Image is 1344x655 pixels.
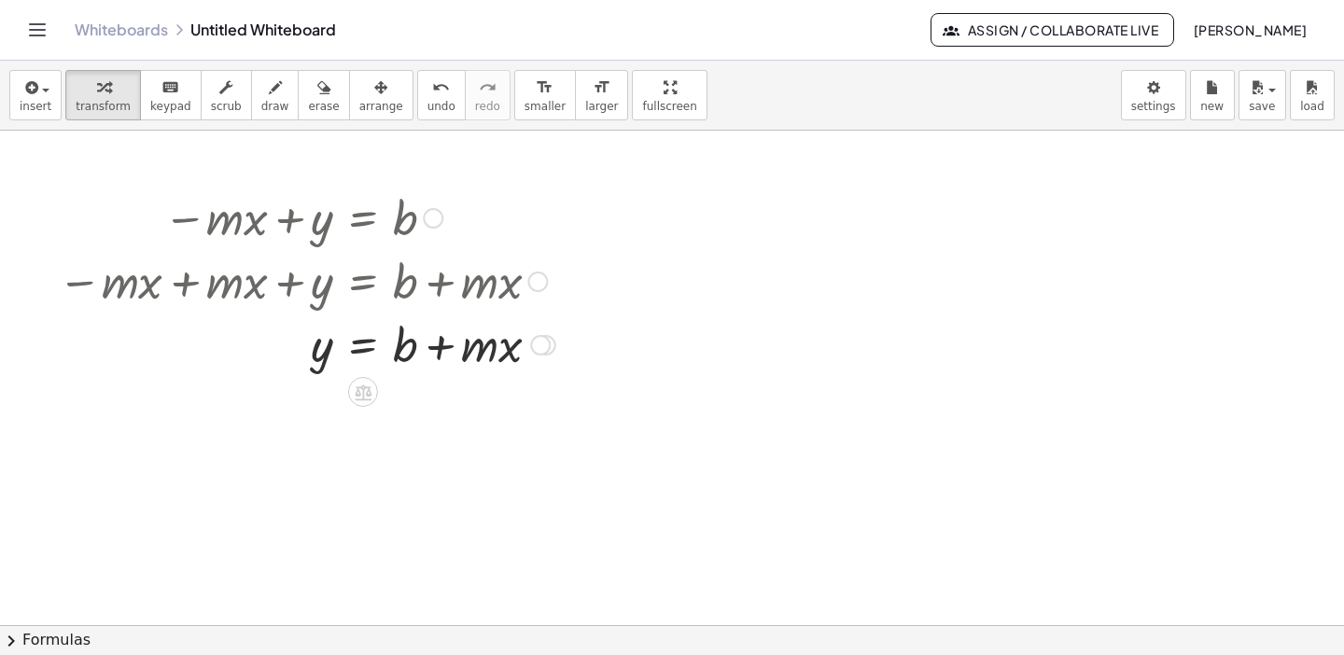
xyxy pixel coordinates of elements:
span: erase [308,100,339,113]
i: redo [479,77,497,99]
button: draw [251,70,300,120]
span: transform [76,100,131,113]
button: transform [65,70,141,120]
button: arrange [349,70,413,120]
i: keyboard [161,77,179,99]
span: smaller [525,100,566,113]
span: redo [475,100,500,113]
span: draw [261,100,289,113]
i: undo [432,77,450,99]
div: Apply the same math to both sides of the equation [348,377,378,407]
button: fullscreen [632,70,707,120]
span: insert [20,100,51,113]
span: Assign / Collaborate Live [946,21,1158,38]
span: arrange [359,100,403,113]
i: format_size [593,77,610,99]
button: scrub [201,70,252,120]
a: Whiteboards [75,21,168,39]
i: format_size [536,77,553,99]
button: insert [9,70,62,120]
button: Assign / Collaborate Live [931,13,1174,47]
button: [PERSON_NAME] [1178,13,1322,47]
button: erase [298,70,349,120]
span: [PERSON_NAME] [1193,21,1307,38]
span: keypad [150,100,191,113]
span: undo [427,100,455,113]
button: format_sizelarger [575,70,628,120]
span: settings [1131,100,1176,113]
span: fullscreen [642,100,696,113]
span: scrub [211,100,242,113]
button: save [1239,70,1286,120]
span: save [1249,100,1275,113]
button: undoundo [417,70,466,120]
button: format_sizesmaller [514,70,576,120]
span: load [1300,100,1324,113]
button: load [1290,70,1335,120]
button: settings [1121,70,1186,120]
span: larger [585,100,618,113]
button: keyboardkeypad [140,70,202,120]
button: new [1190,70,1235,120]
button: Toggle navigation [22,15,52,45]
span: new [1200,100,1224,113]
button: redoredo [465,70,511,120]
